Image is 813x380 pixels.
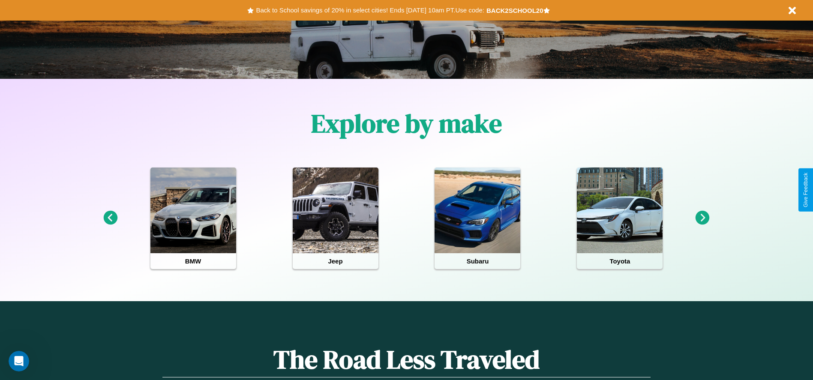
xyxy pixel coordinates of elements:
[435,253,520,269] h4: Subaru
[9,351,29,371] iframe: Intercom live chat
[803,173,809,207] div: Give Feedback
[254,4,486,16] button: Back to School savings of 20% in select cities! Ends [DATE] 10am PT.Use code:
[486,7,543,14] b: BACK2SCHOOL20
[577,253,663,269] h4: Toyota
[293,253,378,269] h4: Jeep
[150,253,236,269] h4: BMW
[162,342,650,377] h1: The Road Less Traveled
[311,106,502,141] h1: Explore by make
